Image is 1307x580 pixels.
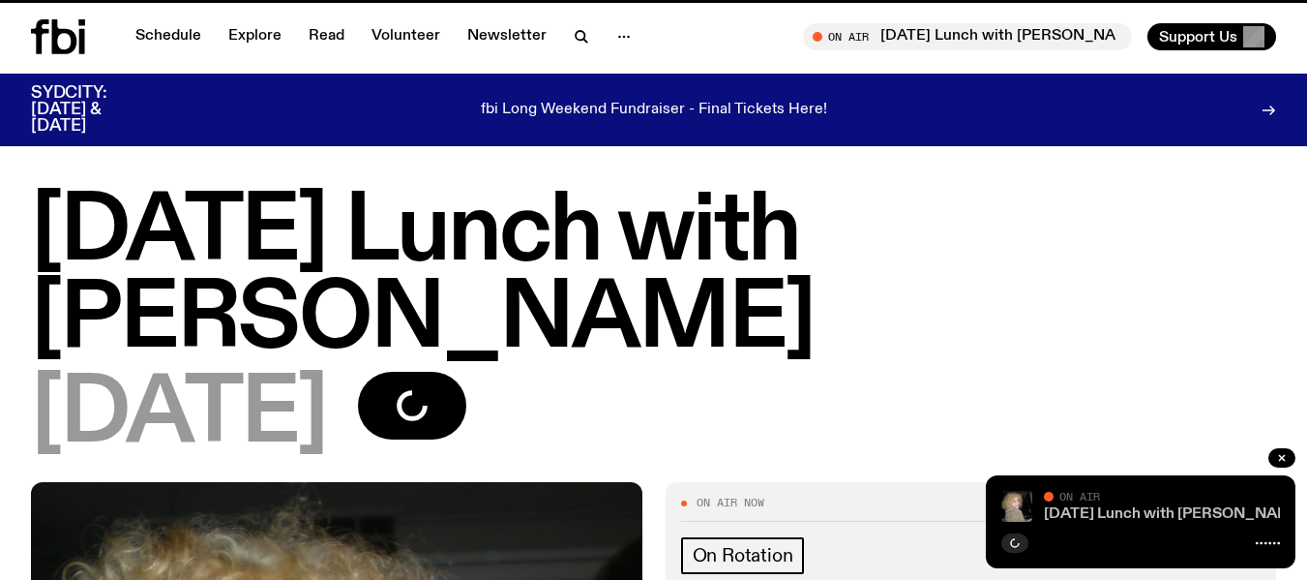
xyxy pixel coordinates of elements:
span: On Air [1059,490,1100,503]
a: [DATE] Lunch with [PERSON_NAME] [1044,506,1306,522]
span: On Rotation [693,545,793,566]
h3: SYDCITY: [DATE] & [DATE] [31,85,155,135]
span: Support Us [1159,28,1237,46]
span: [DATE] [31,372,327,459]
span: On Air Now [697,498,764,508]
a: Schedule [124,23,213,50]
h1: [DATE] Lunch with [PERSON_NAME] [31,190,1276,364]
button: On Air[DATE] Lunch with [PERSON_NAME] [803,23,1132,50]
p: fbi Long Weekend Fundraiser - Final Tickets Here! [481,102,827,119]
a: Newsletter [456,23,558,50]
a: Explore [217,23,293,50]
button: Support Us [1147,23,1276,50]
a: On Rotation [681,537,805,574]
img: A digital camera photo of Zara looking to her right at the camera, smiling. She is wearing a ligh... [1001,491,1032,522]
a: Read [297,23,356,50]
a: Volunteer [360,23,452,50]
